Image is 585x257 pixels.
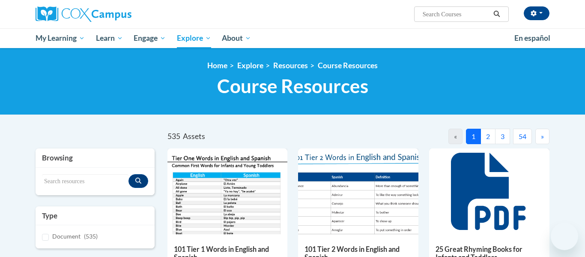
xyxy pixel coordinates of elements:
[96,33,123,43] span: Learn
[52,233,81,240] span: Document
[318,61,378,70] a: Course Resources
[42,211,148,221] h3: Type
[134,33,166,43] span: Engage
[84,233,98,240] span: (535)
[298,148,418,234] img: 836e94b2-264a-47ae-9840-fb2574307f3b.pdf
[128,174,148,188] button: Search resources
[30,28,90,48] a: My Learning
[217,75,368,97] span: Course Resources
[90,28,128,48] a: Learn
[541,132,544,140] span: »
[422,9,490,19] input: Search Courses
[358,129,549,144] nav: Pagination Navigation
[36,6,198,22] a: Cox Campus
[167,148,288,234] img: d35314be-4b7e-462d-8f95-b17e3d3bb747.pdf
[535,129,549,144] button: Next
[42,153,148,163] h3: Browsing
[207,61,227,70] a: Home
[217,28,257,48] a: About
[36,33,85,43] span: My Learning
[273,61,308,70] a: Resources
[171,28,217,48] a: Explore
[524,6,549,20] button: Account Settings
[481,129,495,144] button: 2
[222,33,251,43] span: About
[513,129,532,144] button: 54
[551,223,578,250] iframe: Button to launch messaging window
[23,28,562,48] div: Main menu
[167,132,180,141] span: 535
[509,29,556,47] a: En español
[36,6,131,22] img: Cox Campus
[495,129,510,144] button: 3
[128,28,171,48] a: Engage
[42,174,128,189] input: Search resources
[466,129,481,144] button: 1
[237,61,263,70] a: Explore
[177,33,211,43] span: Explore
[183,132,205,141] span: Assets
[514,33,550,42] span: En español
[490,9,503,19] button: Search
